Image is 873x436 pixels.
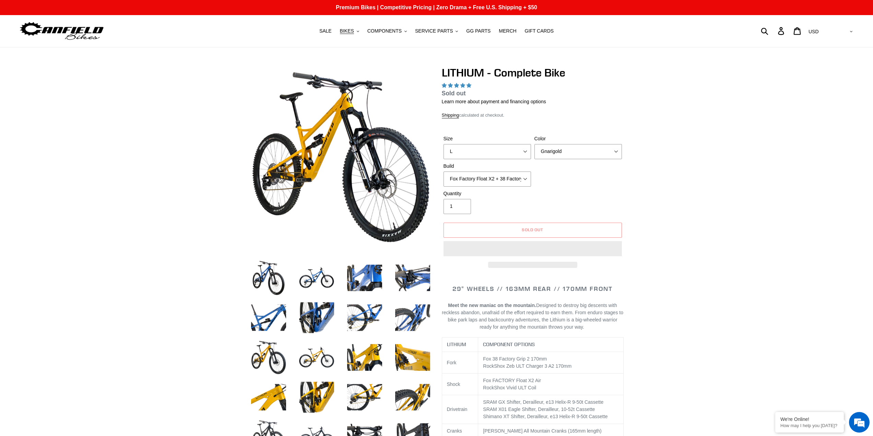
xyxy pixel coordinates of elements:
[415,28,453,34] span: SERVICE PARTS
[346,259,384,297] img: Load image into Gallery viewer, LITHIUM - Complete Bike
[521,26,557,36] a: GIFT CARDS
[394,259,432,297] img: Load image into Gallery viewer, LITHIUM - Complete Bike
[316,26,335,36] a: SALE
[478,395,623,424] td: SRAM GX Shifter, Derailleur, e13 Helix-R 9-50t Cassette SRAM X01 Eagle Shifter, Derailleur, 10-52...
[298,339,335,376] img: Load image into Gallery viewer, LITHIUM - Complete Bike
[442,83,473,88] span: 5.00 stars
[412,26,461,36] button: SERVICE PARTS
[463,26,494,36] a: GG PARTS
[367,28,402,34] span: COMPONENTS
[506,363,564,369] span: Zeb ULT Charger 3 A2 170
[298,259,335,297] img: Load image into Gallery viewer, LITHIUM - Complete Bike
[466,28,491,34] span: GG PARTS
[251,68,430,247] img: LITHIUM - Complete Bike
[583,324,584,330] span: .
[522,227,544,232] span: Sold out
[442,66,624,79] h1: LITHIUM - Complete Bike
[298,378,335,416] img: Load image into Gallery viewer, LITHIUM - Complete Bike
[534,135,622,142] label: Color
[525,28,554,34] span: GIFT CARDS
[483,356,547,362] span: Fox 38 Factory Grip 2 170mm
[250,299,287,337] img: Load image into Gallery viewer, LITHIUM - Complete Bike
[478,352,623,374] td: RockShox mm
[442,90,466,97] span: Sold out
[250,259,287,297] img: Load image into Gallery viewer, LITHIUM - Complete Bike
[346,299,384,337] img: Load image into Gallery viewer, LITHIUM - Complete Bike
[346,378,384,416] img: Load image into Gallery viewer, LITHIUM - Complete Bike
[448,303,536,308] b: Meet the new maniac on the mountain.
[340,28,354,34] span: BIKES
[444,135,531,142] label: Size
[780,423,839,428] p: How may I help you today?
[444,163,531,170] label: Build
[499,28,516,34] span: MERCH
[19,20,105,42] img: Canfield Bikes
[478,374,623,395] td: Fox FACTORY Float X2 Air RockShox Vivid ULT Coil
[442,395,478,424] td: Drivetrain
[478,338,623,352] th: COMPONENT OPTIONS
[765,23,782,38] input: Search
[442,113,459,118] a: Shipping
[337,26,363,36] button: BIKES
[442,99,546,104] a: Learn more about payment and financing options
[444,190,531,197] label: Quantity
[448,310,623,330] span: From enduro stages to bike park laps and backcountry adventures, the Lithium is a big-wheeled war...
[442,112,624,119] div: calculated at checkout.
[452,285,613,293] span: 29" WHEELS // 163mm REAR // 170mm FRONT
[780,416,839,422] div: We're Online!
[394,378,432,416] img: Load image into Gallery viewer, LITHIUM - Complete Bike
[319,28,332,34] span: SALE
[364,26,410,36] button: COMPONENTS
[444,223,622,238] button: Sold out
[442,303,623,330] span: Designed to destroy big descents with reckless abandon, unafraid of the effort required to earn t...
[442,352,478,374] td: Fork
[442,338,478,352] th: LITHIUM
[394,339,432,376] img: Load image into Gallery viewer, LITHIUM - Complete Bike
[394,299,432,337] img: Load image into Gallery viewer, LITHIUM - Complete Bike
[250,339,287,376] img: Load image into Gallery viewer, LITHIUM - Complete Bike
[346,339,384,376] img: Load image into Gallery viewer, LITHIUM - Complete Bike
[495,26,520,36] a: MERCH
[442,374,478,395] td: Shock
[298,299,335,337] img: Load image into Gallery viewer, LITHIUM - Complete Bike
[250,378,287,416] img: Load image into Gallery viewer, LITHIUM - Complete Bike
